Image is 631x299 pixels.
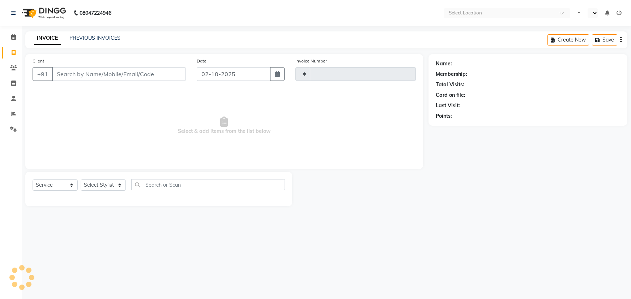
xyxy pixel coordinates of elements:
label: Client [33,58,44,64]
div: Last Visit: [436,102,460,109]
input: Search by Name/Mobile/Email/Code [52,67,186,81]
div: Card on file: [436,91,465,99]
button: Create New [547,34,589,45]
label: Invoice Number [295,58,327,64]
div: Points: [436,112,452,120]
input: Search or Scan [131,179,285,190]
a: INVOICE [34,32,61,45]
b: 08047224946 [80,3,111,23]
a: PREVIOUS INVOICES [69,35,120,41]
button: Save [592,34,617,45]
div: Select Location [449,9,482,17]
div: Total Visits: [436,81,464,88]
label: Date [197,58,206,64]
img: logo [18,3,68,23]
span: Select & add items from the list below [33,90,416,162]
div: Membership: [436,70,467,78]
div: Name: [436,60,452,68]
button: +91 [33,67,53,81]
